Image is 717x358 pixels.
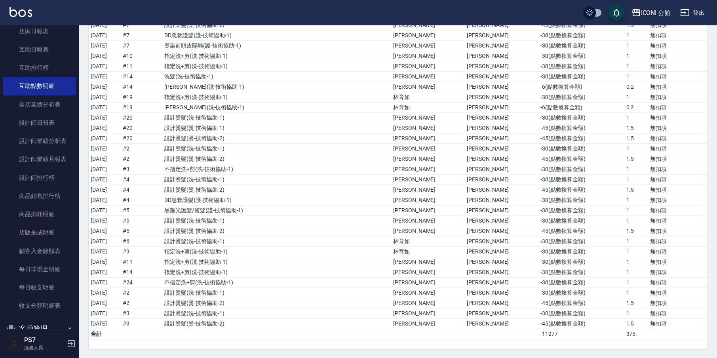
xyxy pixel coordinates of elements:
[3,77,76,95] a: 互助點數明細
[10,7,32,17] img: Logo
[162,278,391,288] td: 不指定洗+剪 ( 洗-技術協助-1 )
[162,288,391,298] td: 設計燙髮 ( 洗-技術協助-1 )
[89,267,121,278] td: [DATE]
[624,72,649,82] td: 1
[391,247,465,257] td: 林育如
[465,247,538,257] td: [PERSON_NAME]
[538,154,624,164] td: -45 ( 點數換算金額 )
[465,257,538,267] td: [PERSON_NAME]
[538,236,624,247] td: -30 ( 點數換算金額 )
[624,319,649,329] td: 1.5
[538,288,624,298] td: -30 ( 點數換算金額 )
[3,260,76,278] a: 每日非現金明細
[641,8,671,18] div: ICONI 公館
[391,164,465,175] td: [PERSON_NAME]
[3,132,76,150] a: 設計師業績分析表
[538,267,624,278] td: -30 ( 點數換算金額 )
[648,164,707,175] td: 無扣項
[465,175,538,185] td: [PERSON_NAME]
[538,329,624,339] td: -11277
[465,30,538,41] td: [PERSON_NAME]
[538,195,624,206] td: -30 ( 點數換算金額 )
[391,175,465,185] td: [PERSON_NAME]
[648,226,707,236] td: 無扣項
[391,288,465,298] td: [PERSON_NAME]
[624,329,649,339] td: 375.
[121,298,162,308] td: # 2
[3,22,76,40] a: 店家日報表
[391,123,465,133] td: [PERSON_NAME]
[391,267,465,278] td: [PERSON_NAME]
[3,297,76,315] a: 收支分類明細表
[121,82,162,92] td: # 14
[162,236,391,247] td: 設計燙髮 ( 洗-技術協助-1 )
[162,206,391,216] td: 黑耀光護髮/短髮 ( 護-技術協助-1 )
[624,113,649,123] td: 1
[538,206,624,216] td: -30 ( 點數換算金額 )
[624,103,649,113] td: 0.2
[162,257,391,267] td: 指定洗+剪 ( 洗-技術協助-1 )
[89,113,121,123] td: [DATE]
[162,82,391,92] td: [PERSON_NAME] ( 洗-技術協助-1 )
[89,298,121,308] td: [DATE]
[162,51,391,61] td: 指定洗+剪 ( 洗-技術協助-1 )
[538,175,624,185] td: -30 ( 點數換算金額 )
[89,41,121,51] td: [DATE]
[89,123,121,133] td: [DATE]
[624,278,649,288] td: 1
[391,61,465,72] td: [PERSON_NAME]
[391,51,465,61] td: [PERSON_NAME]
[391,154,465,164] td: [PERSON_NAME]
[89,61,121,72] td: [DATE]
[121,247,162,257] td: # 9
[648,195,707,206] td: 無扣項
[3,150,76,168] a: 設計師業績月報表
[162,72,391,82] td: 洗髮 ( 洗-技術協助-1 )
[465,41,538,51] td: [PERSON_NAME]
[121,226,162,236] td: # 5
[89,206,121,216] td: [DATE]
[465,61,538,72] td: [PERSON_NAME]
[648,123,707,133] td: 無扣項
[391,226,465,236] td: [PERSON_NAME]
[121,216,162,226] td: # 5
[465,51,538,61] td: [PERSON_NAME]
[538,103,624,113] td: -6 ( 點數換算金額 )
[121,195,162,206] td: # 4
[648,308,707,319] td: 無扣項
[648,267,707,278] td: 無扣項
[465,133,538,144] td: [PERSON_NAME]
[538,82,624,92] td: -6 ( 點數換算金額 )
[465,308,538,319] td: [PERSON_NAME]
[465,216,538,226] td: [PERSON_NAME]
[162,103,391,113] td: [PERSON_NAME] ( 洗-技術協助-1 )
[465,288,538,298] td: [PERSON_NAME]
[89,51,121,61] td: [DATE]
[162,123,391,133] td: 設計燙髮 ( 燙-技術協助-1 )
[624,154,649,164] td: 1.5
[648,175,707,185] td: 無扣項
[465,278,538,288] td: [PERSON_NAME]
[648,92,707,103] td: 無扣項
[538,216,624,226] td: -30 ( 點數換算金額 )
[121,278,162,288] td: # 24
[465,92,538,103] td: [PERSON_NAME]
[3,242,76,260] a: 顧客入金餘額表
[162,308,391,319] td: 設計燙髮 ( 洗-技術協助-1 )
[538,164,624,175] td: -30 ( 點數換算金額 )
[89,236,121,247] td: [DATE]
[162,319,391,329] td: 設計燙髮 ( 燙-技術協助-2 )
[648,41,707,51] td: 無扣項
[162,185,391,195] td: 設計燙髮 ( 燙-技術協助-2 )
[391,41,465,51] td: [PERSON_NAME]
[609,5,624,21] button: save
[89,226,121,236] td: [DATE]
[624,298,649,308] td: 1.5
[624,82,649,92] td: 0.2
[3,40,76,59] a: 互助日報表
[391,144,465,154] td: [PERSON_NAME]
[538,247,624,257] td: -30 ( 點數換算金額 )
[538,278,624,288] td: -30 ( 點數換算金額 )
[162,298,391,308] td: 設計燙髮 ( 燙-技術協助-2 )
[121,308,162,319] td: # 3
